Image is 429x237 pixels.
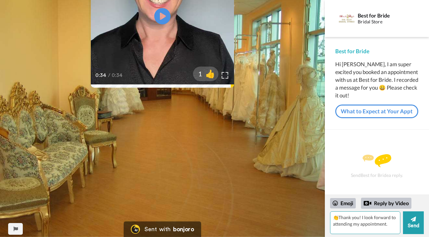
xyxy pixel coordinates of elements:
img: Profile Image [339,11,354,26]
button: 1👍 [193,67,218,81]
textarea: 👏Thank you! I look forward to attending my appointment. [330,211,400,234]
div: Reply by Video [364,199,371,207]
div: Best for Bride [335,47,419,55]
a: What to Expect at Your Appt [335,105,418,118]
div: bonjoro [173,226,194,232]
span: 0:34 [95,71,107,79]
button: Send [403,211,424,234]
div: Best for Bride [358,12,411,19]
span: / [108,71,110,79]
img: Bonjoro Logo [131,225,140,234]
span: 👍 [202,69,218,79]
a: Bonjoro LogoSent withbonjoro [124,221,201,237]
span: 1 [193,69,202,78]
div: Reply by Video [361,198,411,209]
div: Emoji [330,198,356,208]
div: Hi [PERSON_NAME], I am super excited you booked an appointment with us at Best for Bride. I recor... [335,60,419,99]
div: Bridal Store [358,19,411,25]
div: Send Best for Bride a reply. [334,141,420,191]
img: message.svg [363,154,391,167]
span: 0:34 [112,71,123,79]
div: Sent with [145,226,171,232]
